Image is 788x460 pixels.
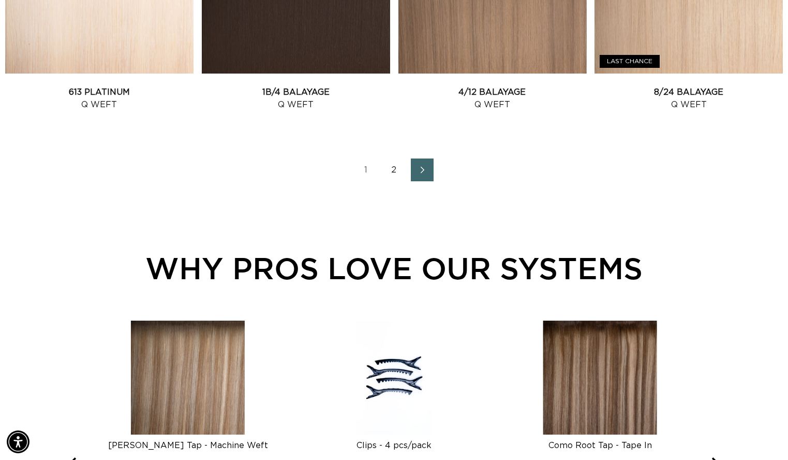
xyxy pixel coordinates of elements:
[202,86,390,111] a: 1B/4 Balayage Q Weft
[299,440,488,451] div: Clips - 4 pcs/pack
[131,321,245,435] img: Victoria Root Tap - Machine Weft
[594,86,783,111] a: 8/24 Balayage Q Weft
[383,159,406,181] a: Page 2
[62,246,726,291] div: WHY PROS LOVE OUR SYSTEMS
[736,410,788,460] iframe: Chat Widget
[7,430,29,453] div: Accessibility Menu
[505,440,695,451] div: Como Root Tap - Tape In
[543,321,657,435] img: Como Root Tap - Tape In
[411,159,434,181] a: Next page
[398,86,587,111] a: 4/12 Balayage Q Weft
[356,321,432,435] img: Clips - 4 pcs/pack
[93,440,283,451] div: [PERSON_NAME] Tap - Machine Weft
[5,86,194,111] a: 613 Platinum Q Weft
[355,159,378,181] a: Page 1
[5,159,783,181] nav: Pagination
[93,431,283,451] a: [PERSON_NAME] Tap - Machine Weft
